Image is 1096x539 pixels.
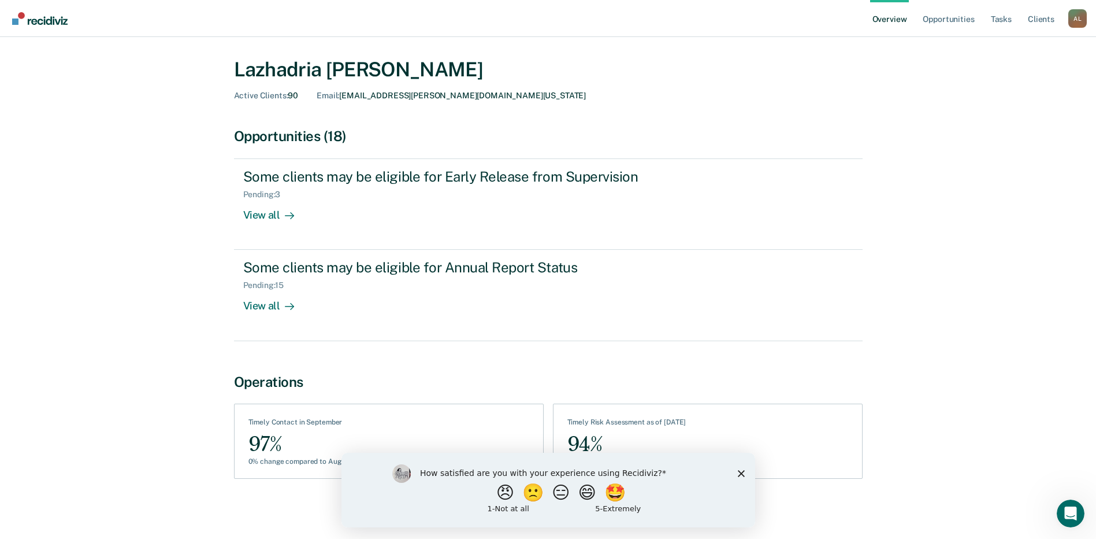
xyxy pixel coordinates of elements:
[234,91,288,100] span: Active Clients :
[317,91,586,101] div: [EMAIL_ADDRESS][PERSON_NAME][DOMAIN_NAME][US_STATE]
[248,431,352,457] div: 97%
[243,200,308,222] div: View all
[234,250,863,341] a: Some clients may be eligible for Annual Report StatusPending:15View all
[248,457,352,466] div: 0% change compared to August
[234,128,863,145] div: Opportunities (18)
[1057,500,1084,527] iframe: Intercom live chat
[341,453,755,527] iframe: Survey by Kim from Recidiviz
[248,418,352,431] div: Timely Contact in September
[243,290,308,313] div: View all
[234,158,863,250] a: Some clients may be eligible for Early Release from SupervisionPending:3View all
[567,418,686,431] div: Timely Risk Assessment as of [DATE]
[1068,9,1087,28] div: A L
[12,12,68,25] img: Recidiviz
[243,190,290,200] div: Pending : 3
[243,280,293,290] div: Pending : 15
[1068,9,1087,28] button: Profile dropdown button
[317,91,339,100] span: Email :
[243,259,649,276] div: Some clients may be eligible for Annual Report Status
[234,374,863,390] div: Operations
[234,91,299,101] div: 90
[243,168,649,185] div: Some clients may be eligible for Early Release from Supervision
[234,58,863,82] div: Lazhadria [PERSON_NAME]
[567,431,686,457] div: 94%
